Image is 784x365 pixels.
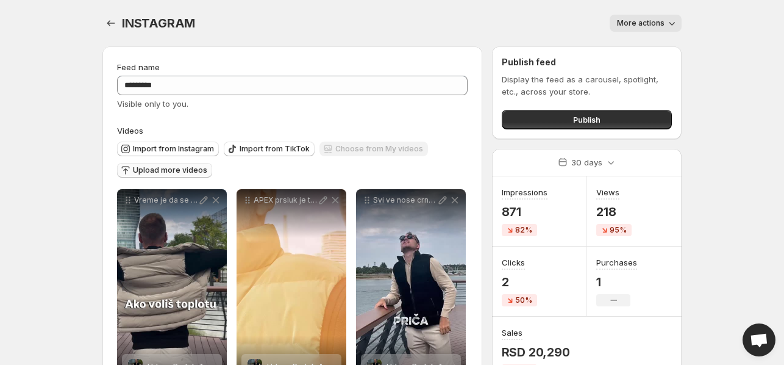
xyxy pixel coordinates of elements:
span: 50% [515,295,532,305]
h3: Clicks [502,256,525,269]
span: More actions [617,18,665,28]
p: 871 [502,204,547,219]
button: Publish [502,110,672,129]
p: 30 days [571,156,602,168]
p: APEX prsluk je tu za sve tvoje trenutke Neprimetan kad ga nosi a primeen gde god se pojavi Daje t... [254,195,317,205]
h3: Sales [502,327,522,339]
span: Upload more videos [133,165,207,175]
span: Visible only to you. [117,99,188,109]
span: Import from TikTok [240,144,310,154]
h3: Impressions [502,186,547,198]
h2: Publish feed [502,56,672,68]
p: RSD 20,290 [502,345,570,360]
p: Vreme je da se obue za ovaj hladan period kako se ne bi zaledio od kola do restorana [134,195,198,205]
button: Import from TikTok [224,142,315,156]
button: More actions [610,15,682,32]
p: 2 [502,275,537,289]
p: 218 [596,204,632,219]
button: Import from Instagram [117,142,219,156]
p: Svi ve nose crni prsluk ove jeseni A ti APEX Urban je napravljen da ide uz svaku kombinaciju posa... [373,195,437,205]
button: Upload more videos [117,163,212,178]
span: Feed name [117,62,160,72]
span: INSTAGRAM [122,16,195,31]
span: Videos [117,126,143,136]
span: Import from Instagram [133,144,214,154]
span: Publish [573,114,600,126]
button: Settings [102,15,119,32]
div: Open chat [743,323,775,356]
span: 82% [515,225,532,235]
h3: Purchases [596,256,637,269]
span: 95% [610,225,627,235]
p: 1 [596,275,637,289]
p: Display the feed as a carousel, spotlight, etc., across your store. [502,73,672,98]
h3: Views [596,186,619,198]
